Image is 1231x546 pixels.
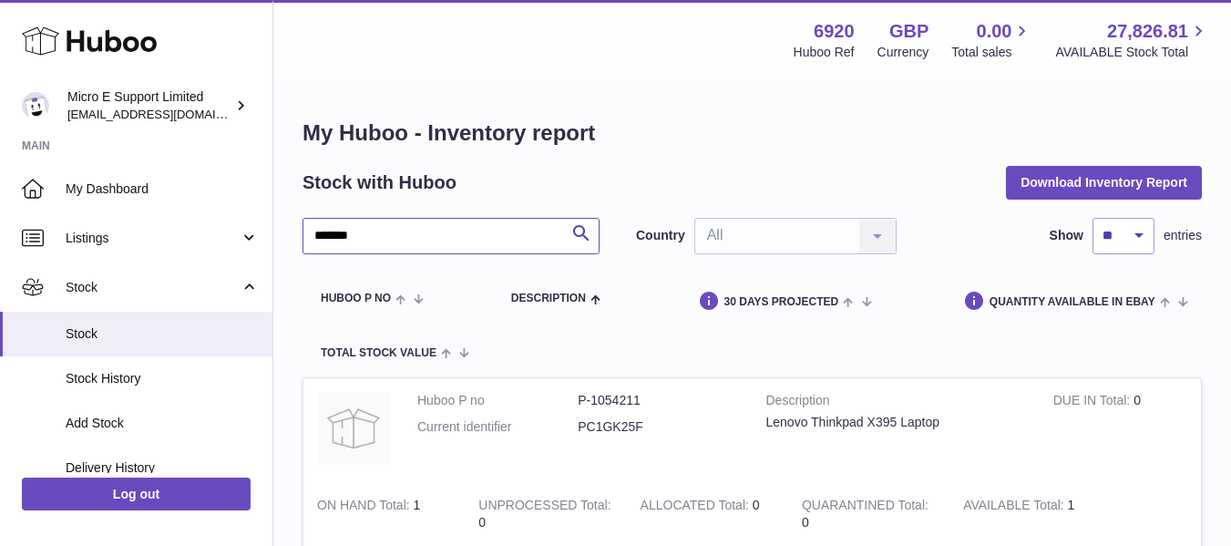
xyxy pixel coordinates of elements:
[963,498,1067,517] strong: AVAILABLE Total
[66,180,259,198] span: My Dashboard
[641,498,753,517] strong: ALLOCATED Total
[802,498,928,517] strong: QUARANTINED Total
[766,392,1026,414] strong: Description
[465,483,626,545] td: 0
[724,296,839,308] span: 30 DAYS PROJECTED
[66,325,259,343] span: Stock
[303,118,1202,148] h1: My Huboo - Inventory report
[478,498,610,517] strong: UNPROCESSED Total
[794,44,855,61] div: Huboo Ref
[22,92,49,119] img: contact@micropcsupport.com
[66,230,240,247] span: Listings
[66,370,259,387] span: Stock History
[1164,227,1202,244] span: entries
[578,418,738,436] dd: PC1GK25F
[22,478,251,510] a: Log out
[814,19,855,44] strong: 6920
[67,107,268,121] span: [EMAIL_ADDRESS][DOMAIN_NAME]
[951,19,1032,61] a: 0.00 Total sales
[1053,393,1134,412] strong: DUE IN Total
[578,392,738,409] dd: P-1054211
[627,483,788,545] td: 0
[321,347,436,359] span: Total stock value
[317,392,390,465] img: product image
[949,483,1111,545] td: 1
[66,415,259,432] span: Add Stock
[317,498,414,517] strong: ON HAND Total
[1107,19,1188,44] span: 27,826.81
[417,392,578,409] dt: Huboo P no
[321,293,391,304] span: Huboo P no
[1055,44,1209,61] span: AVAILABLE Stock Total
[66,459,259,477] span: Delivery History
[1050,227,1083,244] label: Show
[766,414,1026,431] div: Lenovo Thinkpad X395 Laptop
[303,170,456,195] h2: Stock with Huboo
[636,227,685,244] label: Country
[303,483,465,545] td: 1
[1040,378,1201,483] td: 0
[802,515,809,530] span: 0
[877,44,929,61] div: Currency
[951,44,1032,61] span: Total sales
[990,296,1155,308] span: Quantity Available in eBay
[1055,19,1209,61] a: 27,826.81 AVAILABLE Stock Total
[66,279,240,296] span: Stock
[977,19,1012,44] span: 0.00
[889,19,928,44] strong: GBP
[417,418,578,436] dt: Current identifier
[67,88,231,123] div: Micro E Support Limited
[511,293,586,304] span: Description
[1006,166,1202,199] button: Download Inventory Report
